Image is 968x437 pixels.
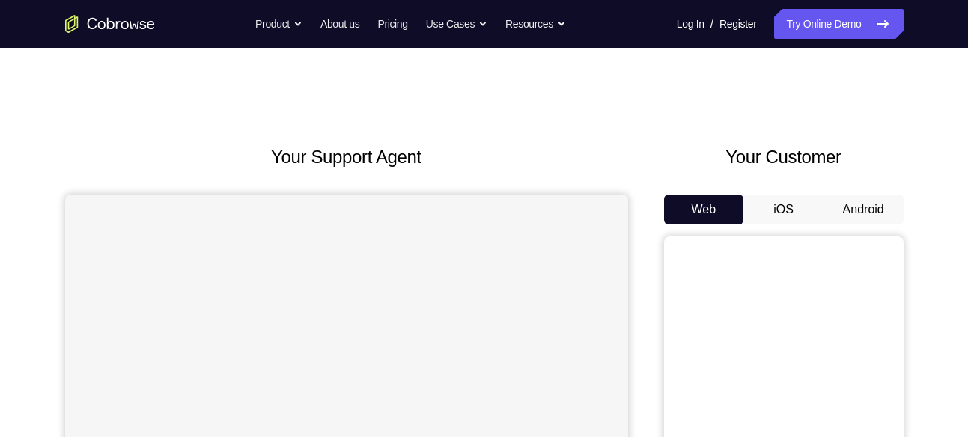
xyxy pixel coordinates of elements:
[65,15,155,33] a: Go to the home page
[719,9,756,39] a: Register
[664,144,904,171] h2: Your Customer
[377,9,407,39] a: Pricing
[824,195,904,224] button: Android
[710,15,713,33] span: /
[320,9,359,39] a: About us
[677,9,704,39] a: Log In
[664,195,744,224] button: Web
[65,144,628,171] h2: Your Support Agent
[426,9,487,39] button: Use Cases
[255,9,302,39] button: Product
[743,195,824,224] button: iOS
[505,9,566,39] button: Resources
[774,9,903,39] a: Try Online Demo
